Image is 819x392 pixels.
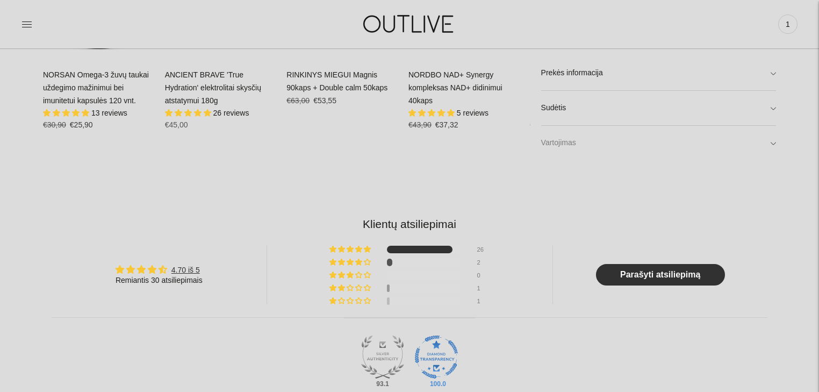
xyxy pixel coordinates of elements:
[342,5,477,42] img: OUTLIVE
[52,216,767,232] h2: Klientų atsiliepimai
[778,12,798,36] a: 1
[415,336,458,382] div: Diamond Transparent Shop. Published 100% of verified reviews received in total
[477,297,490,305] div: 1
[165,120,188,129] span: €45,00
[70,120,93,129] span: €25,90
[329,297,372,305] div: 3% (1) reviews with 1 star rating
[329,259,372,266] div: 7% (2) reviews with 4 star rating
[596,264,725,286] a: Parašyti atsiliepimą
[408,109,457,117] span: 5.00 stars
[329,246,372,253] div: 87% (26) reviews with 5 star rating
[457,109,488,117] span: 5 reviews
[171,266,200,274] a: 4.70 iš 5
[361,336,404,379] a: Judge.me Silver Authentic Shop medal 93.1
[477,259,490,266] div: 2
[541,56,776,91] a: Prekės informacija
[780,17,795,32] span: 1
[408,120,432,129] s: €43,90
[43,120,66,129] s: €30,90
[361,336,404,379] img: Judge.me Silver Authentic Shop medal
[428,380,445,388] div: 100.0
[313,96,336,105] span: €53,55
[435,120,458,129] span: €37,32
[477,284,490,292] div: 1
[415,336,458,379] a: Judge.me Diamond Transparent Shop medal 100.0
[116,275,203,286] div: Remiantis 30 atsiliepimais
[541,91,776,126] a: Sudėtis
[165,70,261,105] a: ANCIENT BRAVE 'True Hydration' elektrolitai skysčių atstatymui 180g
[415,336,458,379] img: Judge.me Diamond Transparent Shop medal
[43,70,149,105] a: NORSAN Omega-3 žuvų taukai uždegimo mažinimui bei imunitetui kapsulės 120 vnt.
[213,109,249,117] span: 26 reviews
[116,263,203,276] div: Average rating is 4.70 stars
[541,126,776,161] a: Vartojimas
[374,380,391,388] div: 93.1
[91,109,127,117] span: 13 reviews
[286,96,310,105] s: €63,00
[477,246,490,253] div: 26
[165,109,213,117] span: 4.88 stars
[43,109,91,117] span: 4.92 stars
[329,284,372,292] div: 3% (1) reviews with 2 star rating
[408,70,502,105] a: NORDBO NAD+ Synergy kompleksas NAD+ didinimui 40kaps
[286,70,387,92] a: RINKINYS MIEGUI Magnis 90kaps + Double calm 50kaps
[361,336,404,382] div: Silver Authentic Shop. At least 90% of published reviews are verified reviews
